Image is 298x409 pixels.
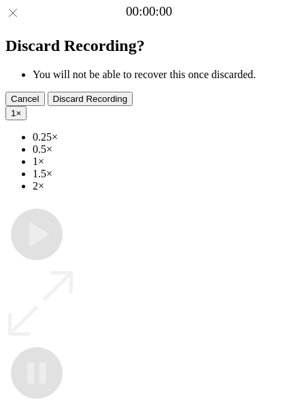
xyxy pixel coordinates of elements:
[5,37,293,55] h2: Discard Recording?
[33,131,293,143] li: 0.25×
[33,143,293,156] li: 0.5×
[11,108,16,118] span: 1
[48,92,133,106] button: Discard Recording
[5,106,27,120] button: 1×
[33,180,293,192] li: 2×
[5,92,45,106] button: Cancel
[126,4,172,19] a: 00:00:00
[33,69,293,81] li: You will not be able to recover this once discarded.
[33,168,293,180] li: 1.5×
[33,156,293,168] li: 1×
